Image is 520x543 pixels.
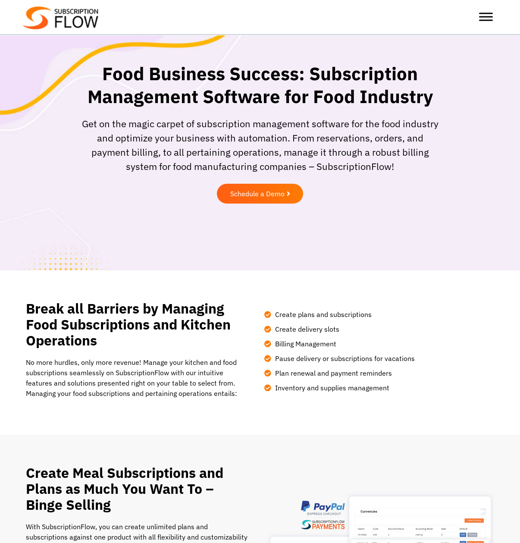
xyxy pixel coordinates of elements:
[217,184,303,204] a: Schedule a Demo
[273,368,392,378] span: Plan renewal and payment reminders
[81,116,439,173] p: Get on the magic carpet of subscription management software for the food industry and optimize yo...
[23,6,98,29] img: Subscriptionflow
[230,190,285,197] span: Schedule a Demo
[81,63,439,108] h1: Food Business Success: Subscription Management Software for Food Industry
[26,465,249,512] h2: Create Meal Subscriptions and Plans as Much You Want To – Binge Selling
[273,383,389,393] span: Inventory and supplies management
[479,13,493,21] button: Toggle Menu
[273,324,339,334] span: Create delivery slots
[273,309,372,320] span: Create plans and subscriptions
[26,357,243,399] p: No more hurdles, only more revenue! Manage your kitchen and food subscriptions seamlessly on Subs...
[273,339,336,349] span: Billing Management
[273,353,415,364] span: Pause delivery or subscriptions for vacations
[26,301,243,348] h2: Break all Barriers by Managing Food Subscriptions and Kitchen Operations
